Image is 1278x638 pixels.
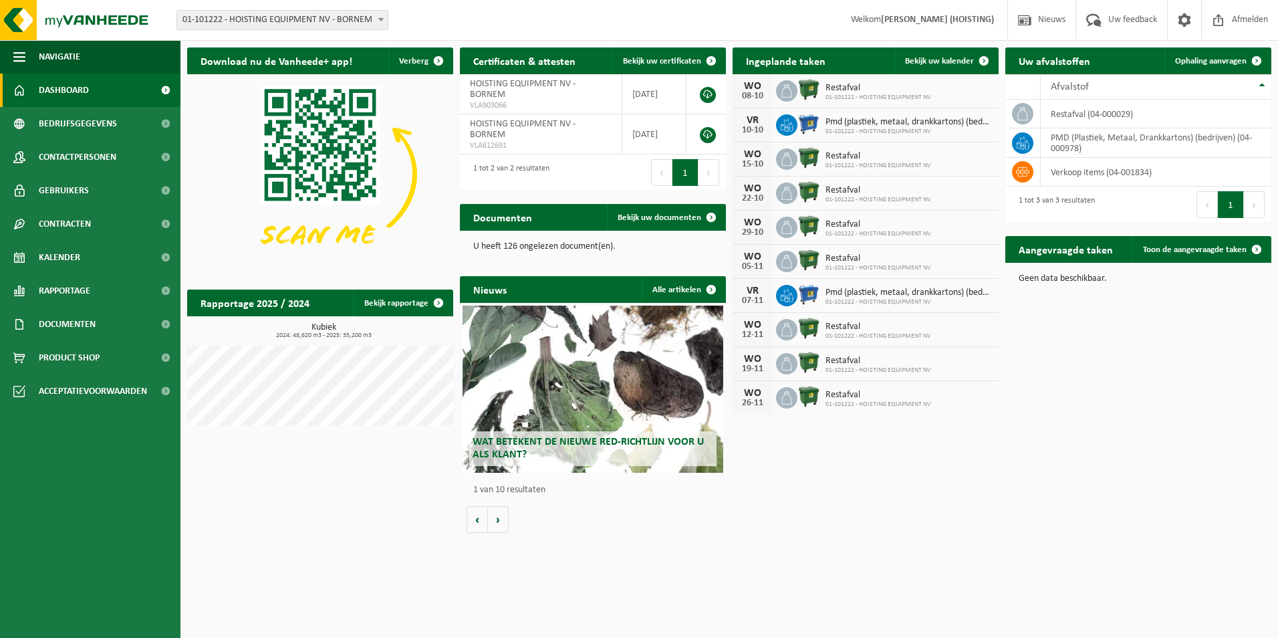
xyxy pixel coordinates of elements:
div: VR [739,115,766,126]
iframe: chat widget [7,609,223,638]
div: 05-11 [739,262,766,272]
h2: Nieuws [460,276,520,302]
div: WO [739,354,766,364]
span: Rapportage [39,274,90,308]
a: Bekijk uw kalender [894,47,997,74]
span: 01-101222 - HOISTING EQUIPMENT NV - BORNEM [176,10,388,30]
h2: Rapportage 2025 / 2024 [187,290,323,316]
td: [DATE] [622,74,686,114]
td: restafval (04-000029) [1041,100,1271,128]
span: 01-101222 - HOISTING EQUIPMENT NV [825,298,992,306]
a: Bekijk uw documenten [607,204,725,231]
a: Wat betekent de nieuwe RED-richtlijn voor u als klant? [463,306,723,473]
td: verkoop items (04-001834) [1041,158,1271,187]
button: Next [1244,191,1265,218]
div: VR [739,286,766,296]
img: WB-1100-HPE-GN-01 [797,146,820,169]
button: Next [698,159,719,186]
span: Ophaling aanvragen [1175,57,1247,66]
span: Restafval [825,356,931,366]
span: Restafval [825,185,931,196]
div: 10-10 [739,126,766,135]
div: 08-10 [739,92,766,101]
span: 01-101222 - HOISTING EQUIPMENT NV [825,128,992,136]
div: 07-11 [739,296,766,306]
span: Gebruikers [39,174,89,207]
img: WB-0660-HPE-BE-01 [797,112,820,135]
td: PMD (Plastiek, Metaal, Drankkartons) (bedrijven) (04-000978) [1041,128,1271,158]
img: WB-1100-HPE-GN-01 [797,215,820,237]
span: Bekijk uw kalender [905,57,974,66]
button: Verberg [388,47,452,74]
span: 01-101222 - HOISTING EQUIPMENT NV [825,366,931,375]
button: Volgende [488,506,509,533]
span: HOISTING EQUIPMENT NV - BORNEM [470,79,576,100]
span: 2024: 48,620 m3 - 2025: 35,200 m3 [194,332,453,339]
span: Acceptatievoorwaarden [39,375,147,408]
span: Contactpersonen [39,140,116,174]
span: 01-101222 - HOISTING EQUIPMENT NV [825,332,931,340]
span: VLA903066 [470,100,612,111]
span: HOISTING EQUIPMENT NV - BORNEM [470,119,576,140]
span: 01-101222 - HOISTING EQUIPMENT NV [825,162,931,170]
button: 1 [672,159,698,186]
h2: Ingeplande taken [733,47,839,74]
img: WB-0660-HPE-BE-01 [797,283,820,306]
h2: Documenten [460,204,545,230]
h2: Aangevraagde taken [1005,236,1126,262]
a: Ophaling aanvragen [1164,47,1270,74]
td: [DATE] [622,114,686,154]
a: Toon de aangevraagde taken [1132,236,1270,263]
div: 22-10 [739,194,766,203]
div: 12-11 [739,330,766,340]
span: Wat betekent de nieuwe RED-richtlijn voor u als klant? [473,437,704,460]
h2: Download nu de Vanheede+ app! [187,47,366,74]
span: Restafval [825,322,931,332]
span: VLA612691 [470,140,612,151]
div: 1 tot 3 van 3 resultaten [1012,190,1095,219]
div: 15-10 [739,160,766,169]
span: Afvalstof [1051,82,1089,92]
span: 01-101222 - HOISTING EQUIPMENT NV [825,401,931,409]
span: 01-101222 - HOISTING EQUIPMENT NV [825,264,931,272]
div: WO [739,149,766,160]
span: Toon de aangevraagde taken [1143,245,1247,254]
div: 26-11 [739,399,766,408]
h3: Kubiek [194,323,453,339]
button: 1 [1218,191,1244,218]
span: Restafval [825,83,931,94]
button: Vorige [467,506,488,533]
p: U heeft 126 ongelezen document(en). [473,242,713,251]
img: Download de VHEPlus App [187,74,453,274]
span: 01-101222 - HOISTING EQUIPMENT NV [825,196,931,204]
span: Bekijk uw documenten [618,213,701,222]
span: 01-101222 - HOISTING EQUIPMENT NV [825,230,931,238]
h2: Certificaten & attesten [460,47,589,74]
img: WB-1100-HPE-GN-01 [797,385,820,408]
a: Bekijk rapportage [354,290,452,316]
span: Pmd (plastiek, metaal, drankkartons) (bedrijven) [825,117,992,128]
span: Bekijk uw certificaten [623,57,701,66]
span: Restafval [825,219,931,230]
span: Contracten [39,207,91,241]
div: 1 tot 2 van 2 resultaten [467,158,549,187]
a: Bekijk uw certificaten [612,47,725,74]
span: Bedrijfsgegevens [39,107,117,140]
p: 1 van 10 resultaten [473,486,719,495]
span: Kalender [39,241,80,274]
div: 19-11 [739,364,766,374]
span: Restafval [825,390,931,401]
button: Previous [651,159,672,186]
img: WB-1100-HPE-GN-01 [797,351,820,374]
span: Pmd (plastiek, metaal, drankkartons) (bedrijven) [825,288,992,298]
span: Restafval [825,253,931,264]
h2: Uw afvalstoffen [1005,47,1104,74]
span: Navigatie [39,40,80,74]
span: Restafval [825,151,931,162]
img: WB-1100-HPE-GN-01 [797,78,820,101]
span: Documenten [39,308,96,341]
span: 01-101222 - HOISTING EQUIPMENT NV - BORNEM [177,11,388,29]
span: 01-101222 - HOISTING EQUIPMENT NV [825,94,931,102]
div: WO [739,81,766,92]
div: WO [739,251,766,262]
